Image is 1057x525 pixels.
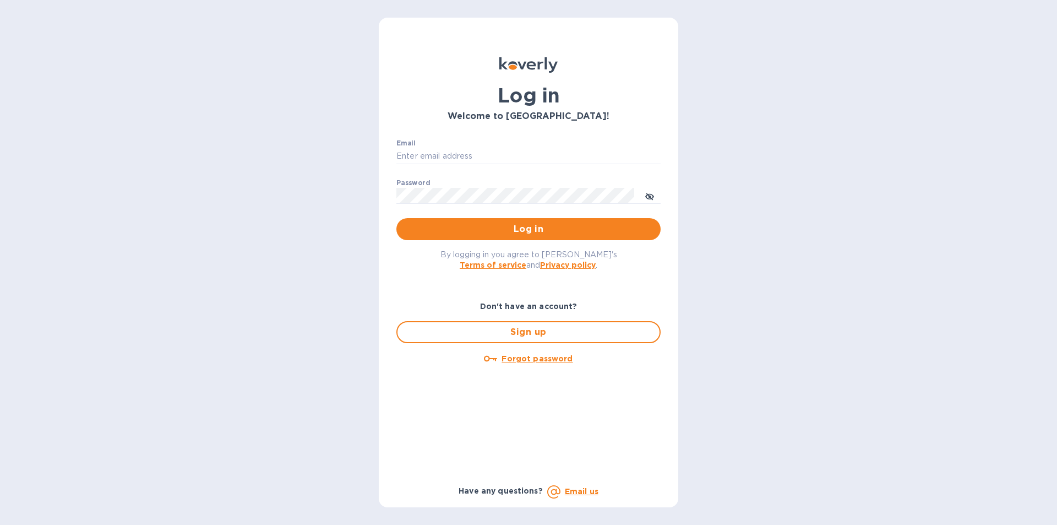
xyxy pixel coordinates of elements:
[502,354,573,363] u: Forgot password
[396,148,661,165] input: Enter email address
[396,218,661,240] button: Log in
[405,223,652,236] span: Log in
[440,250,617,269] span: By logging in you agree to [PERSON_NAME]'s and .
[540,261,596,269] a: Privacy policy
[406,326,651,339] span: Sign up
[460,261,526,269] a: Terms of service
[459,486,543,495] b: Have any questions?
[396,84,661,107] h1: Log in
[565,487,598,496] a: Email us
[396,321,661,343] button: Sign up
[396,140,416,147] label: Email
[480,302,577,311] b: Don't have an account?
[639,185,661,207] button: toggle password visibility
[396,111,661,122] h3: Welcome to [GEOGRAPHIC_DATA]!
[499,57,558,73] img: Koverly
[396,180,430,186] label: Password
